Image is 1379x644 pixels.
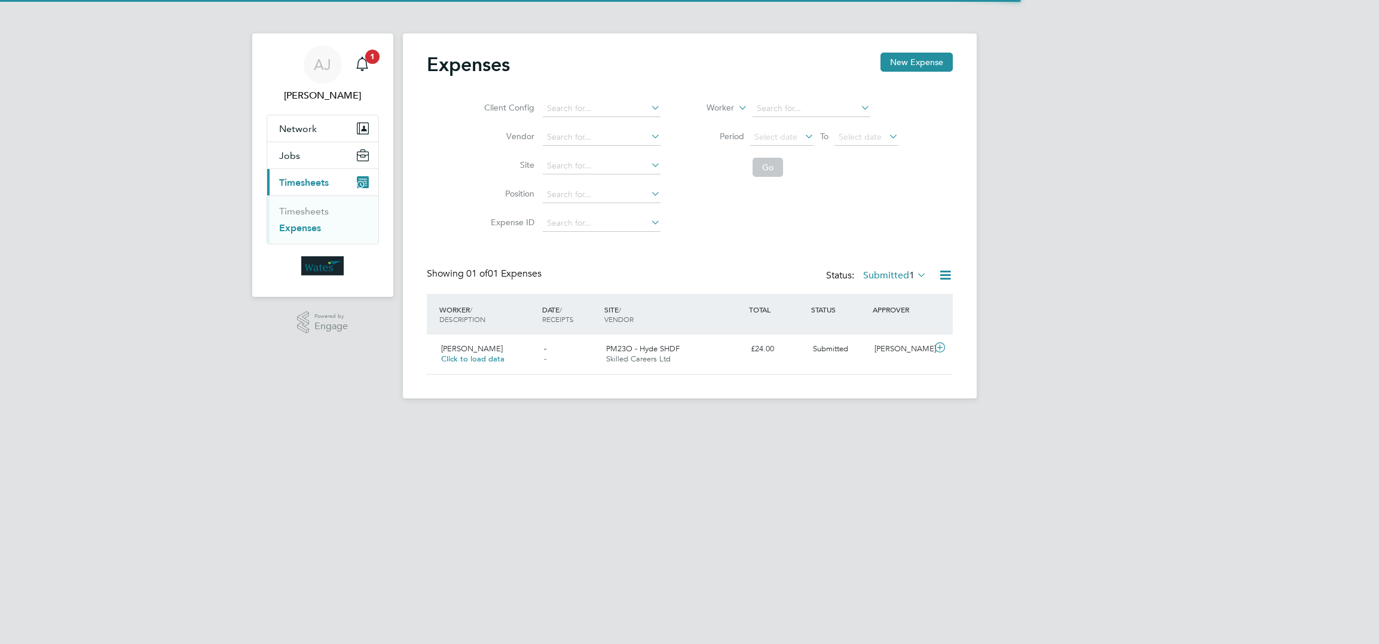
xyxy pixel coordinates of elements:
span: / [559,305,562,314]
h2: Expenses [427,53,510,76]
span: - [544,354,546,364]
div: STATUS [808,299,870,320]
span: AJ [314,57,331,72]
span: Timesheets [279,177,329,188]
img: wates-logo-retina.png [301,256,344,275]
span: [PERSON_NAME] [441,344,503,354]
span: 01 Expenses [466,268,542,280]
label: Client Config [481,102,534,113]
span: 1 [365,50,380,64]
span: Skilled Careers Ltd [606,354,671,364]
input: Search for... [543,186,661,203]
span: Submitted [813,344,848,354]
span: 1 [909,269,915,281]
div: Showing [427,268,544,280]
input: Search for... [543,100,661,117]
a: AJ[PERSON_NAME] [267,45,379,103]
div: Status: [826,268,929,284]
button: New Expense [880,53,953,72]
label: Worker [680,102,734,114]
nav: Main navigation [252,33,393,297]
input: Search for... [753,100,870,117]
span: - [544,344,546,354]
span: Select date [754,131,797,142]
span: Select date [839,131,882,142]
div: SITE [601,299,746,330]
span: Network [279,123,317,134]
span: DESCRIPTION [439,314,485,324]
button: Timesheets [267,169,378,195]
span: 01 of [466,268,488,280]
label: Period [690,131,744,142]
button: Network [267,115,378,142]
input: Search for... [543,129,661,146]
a: Go to home page [267,256,379,275]
span: Click to load data [441,354,504,364]
a: Timesheets [279,206,329,217]
div: DATE [539,299,601,330]
div: [PERSON_NAME] [870,339,932,359]
label: Submitted [863,269,927,281]
span: Aruna Jassal [267,88,379,103]
a: Expenses [279,222,321,234]
a: Powered byEngage [297,311,348,334]
div: TOTAL [746,299,808,320]
span: To [817,128,832,144]
button: Jobs [267,142,378,168]
div: WORKER [436,299,540,330]
div: APPROVER [870,299,932,320]
span: Engage [314,321,348,332]
label: Vendor [481,131,534,142]
span: / [470,305,472,314]
a: 1 [350,45,374,84]
span: RECEIPTS [542,314,574,324]
input: Search for... [543,158,661,174]
label: Position [481,188,534,199]
div: Timesheets [267,195,378,244]
span: Jobs [279,150,300,161]
div: £24.00 [746,339,808,359]
span: / [619,305,621,314]
span: Powered by [314,311,348,321]
input: Search for... [543,215,661,232]
label: Site [481,160,534,170]
span: VENDOR [604,314,634,324]
button: Go [753,158,783,177]
span: PM23O - Hyde SHDF [606,344,680,354]
label: Expense ID [481,217,534,228]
